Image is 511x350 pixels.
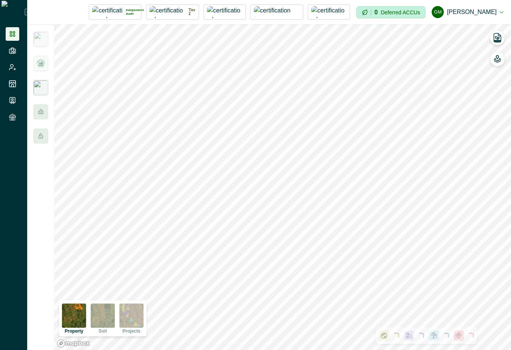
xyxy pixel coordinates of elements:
[54,24,511,350] canvas: Map
[188,8,196,16] p: Tier 2
[432,3,503,21] button: Gayathri Menakath[PERSON_NAME]
[381,9,420,15] p: Deferred ACCUs
[207,6,242,18] img: certification logo
[57,339,90,348] a: Mapbox logo
[33,32,48,47] img: insight_carbon.png
[62,304,86,328] img: property preview
[311,6,347,18] img: certification logo
[65,329,83,333] p: Property
[119,304,144,328] img: projects preview
[254,6,300,18] img: certification logo
[126,8,144,16] p: Independent Audit
[33,80,48,95] img: insight_readygraze.jpg
[91,304,115,328] img: soil preview
[150,6,185,18] img: certification logo
[2,1,25,23] img: Logo
[89,5,142,20] button: certification logoIndependent Audit
[92,6,123,18] img: certification logo
[36,59,46,68] img: deforestation_free_beef.webp
[374,9,378,15] p: 0
[99,329,107,333] p: Soil
[122,329,140,333] p: Projects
